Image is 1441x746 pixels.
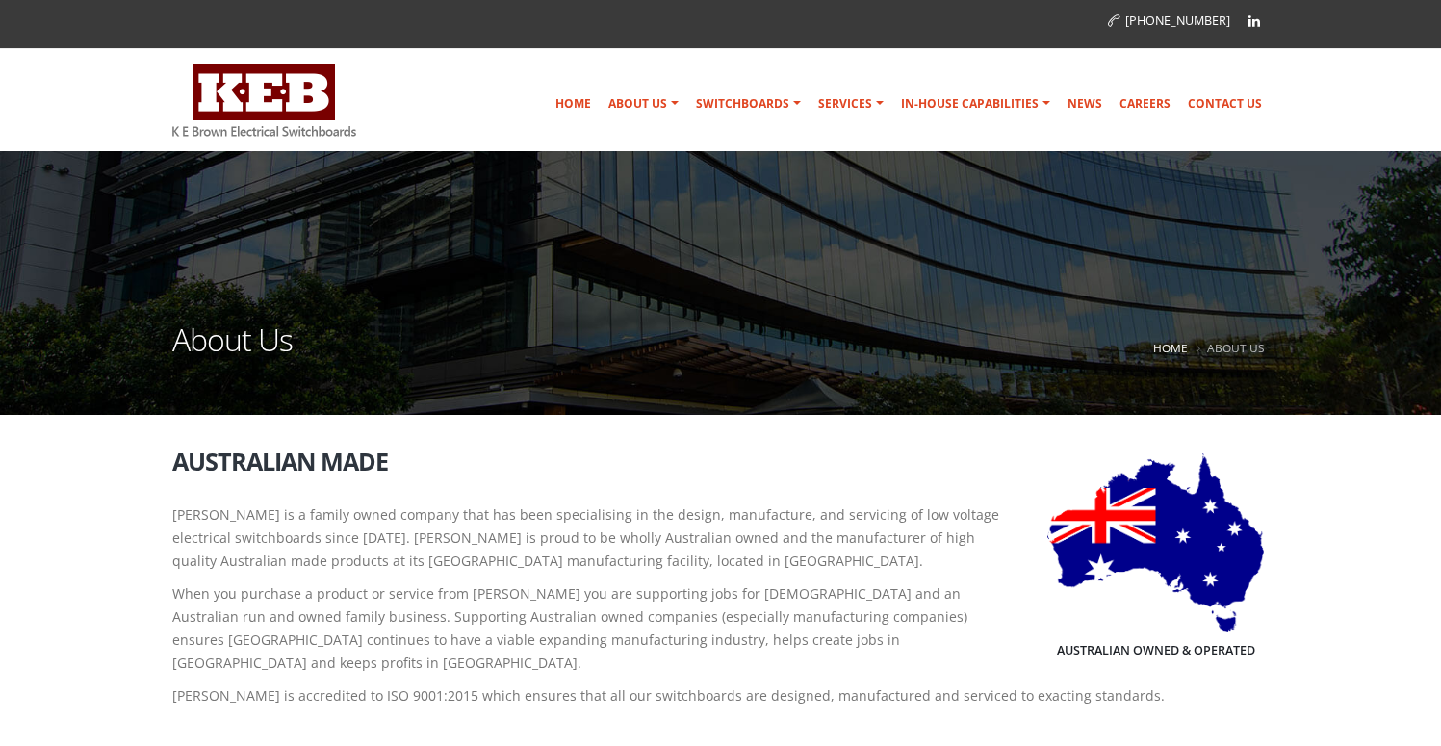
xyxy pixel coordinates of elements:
[172,449,1270,475] h2: Australian Made
[172,582,1270,675] p: When you purchase a product or service from [PERSON_NAME] you are supporting jobs for [DEMOGRAPHI...
[172,684,1270,707] p: [PERSON_NAME] is accredited to ISO 9001:2015 which ensures that all our switchboards are designed...
[1112,85,1178,123] a: Careers
[811,85,891,123] a: Services
[548,85,599,123] a: Home
[1108,13,1230,29] a: [PHONE_NUMBER]
[601,85,686,123] a: About Us
[172,324,293,379] h1: About Us
[172,64,356,137] img: K E Brown Electrical Switchboards
[893,85,1058,123] a: In-house Capabilities
[172,503,1270,573] p: [PERSON_NAME] is a family owned company that has been specialising in the design, manufacture, an...
[1060,85,1110,123] a: News
[1153,340,1188,355] a: Home
[1192,336,1265,360] li: About Us
[1240,7,1269,36] a: Linkedin
[1057,642,1255,659] h5: Australian Owned & Operated
[1180,85,1270,123] a: Contact Us
[688,85,809,123] a: Switchboards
